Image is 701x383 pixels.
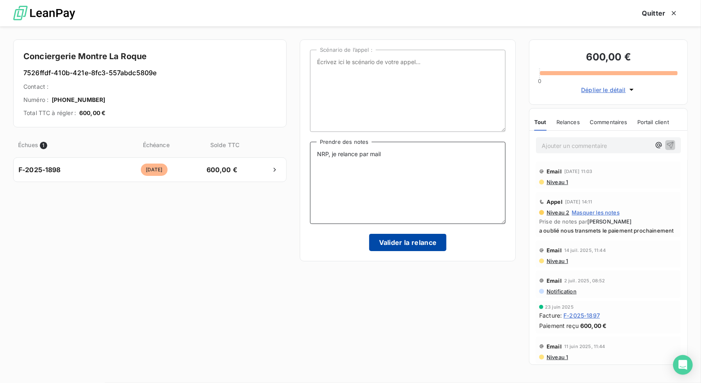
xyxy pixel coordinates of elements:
[23,68,276,78] h6: 7526ffdf-410b-421e-8fc3-557abdc5809e
[539,50,678,66] h3: 600,00 €
[79,109,106,117] span: 600,00 €
[572,209,620,216] span: Masquer les notes
[539,218,678,225] span: Prise de notes par
[23,50,276,63] h4: Conciergerie Montre La Roque
[546,288,577,295] span: Notification
[18,165,61,175] span: F-2025-1898
[563,311,600,320] span: F-2025-1897
[23,83,48,91] span: Contact :
[632,5,688,22] button: Quitter
[581,85,626,94] span: Déplier le détail
[539,311,562,320] span: Facture :
[545,305,574,309] span: 23 juin 2025
[13,2,75,25] img: logo LeanPay
[534,119,547,125] span: Tout
[564,169,593,174] span: [DATE] 11:03
[369,234,447,251] button: Valider la relance
[564,344,605,349] span: 11 juin 2025, 11:44
[564,278,605,283] span: 2 juil. 2025, 08:52
[200,165,244,175] span: 600,00 €
[539,227,678,234] span: a oublié nous transmets le paiement prochainement
[587,218,632,225] span: [PERSON_NAME]
[539,321,579,330] span: Paiement reçu
[52,96,105,104] span: [PHONE_NUMBER]
[547,198,563,205] span: Appel
[141,164,168,176] span: [DATE]
[203,141,246,149] span: Solde TTC
[546,179,568,185] span: Niveau 1
[538,78,541,84] span: 0
[23,109,76,117] span: Total TTC à régler :
[579,85,638,95] button: Déplier le détail
[564,248,606,253] span: 14 juil. 2025, 11:44
[40,142,47,149] span: 1
[546,258,568,264] span: Niveau 1
[590,119,627,125] span: Commentaires
[546,354,568,360] span: Niveau 1
[310,142,506,224] textarea: NRP, je relance par mail
[110,141,201,149] span: Échéance
[546,209,569,216] span: Niveau 2
[547,343,562,350] span: Email
[637,119,669,125] span: Portail client
[23,96,48,104] span: Numéro :
[18,141,38,149] span: Échues
[547,247,562,254] span: Email
[547,277,562,284] span: Email
[673,355,693,375] div: Open Intercom Messenger
[580,321,607,330] span: 600,00 €
[565,199,593,204] span: [DATE] 14:11
[547,168,562,175] span: Email
[556,119,580,125] span: Relances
